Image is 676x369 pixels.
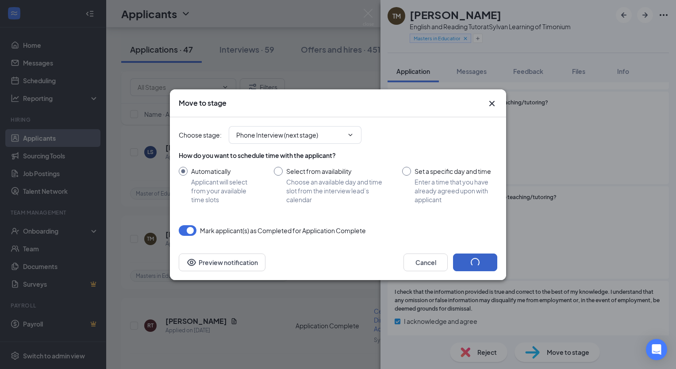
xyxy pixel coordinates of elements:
h3: Move to stage [179,98,227,108]
div: Open Intercom Messenger [646,339,667,360]
svg: Cross [487,98,497,109]
div: How do you want to schedule time with the applicant? [179,151,497,160]
button: Preview notificationEye [179,254,265,271]
button: Close [487,98,497,109]
svg: Eye [186,257,197,268]
span: Mark applicant(s) as Completed for Application Complete [200,225,366,236]
span: Choose stage : [179,130,222,140]
button: Cancel [403,254,448,271]
svg: ChevronDown [347,131,354,138]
